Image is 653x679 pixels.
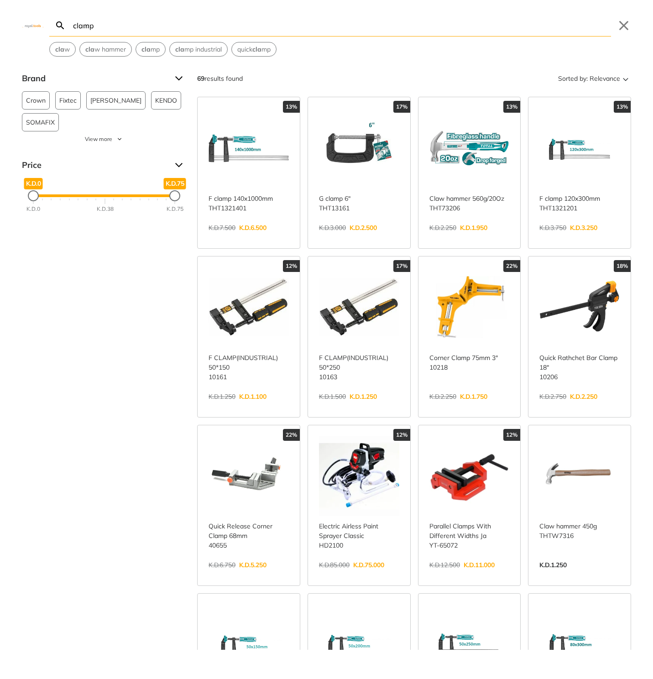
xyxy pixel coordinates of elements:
button: Select suggestion: quick clamp [232,42,276,56]
span: [PERSON_NAME] [90,92,141,109]
div: Suggestion: claw [49,42,76,57]
button: Fixtec [55,91,81,110]
div: Suggestion: clamp [136,42,166,57]
div: 12% [283,260,300,272]
button: SOMAFIX [22,113,59,131]
div: K.D.75 [167,205,183,213]
div: K.D.0 [26,205,40,213]
span: Brand [22,71,168,86]
strong: 69 [197,74,204,83]
button: View more [22,135,186,143]
div: Suggestion: claw hammer [79,42,132,57]
button: Crown [22,91,50,110]
div: Minimum Price [28,190,39,201]
div: 12% [393,429,410,441]
svg: Sort [620,73,631,84]
span: mp [141,45,160,54]
div: 13% [283,101,300,113]
div: 12% [503,429,520,441]
span: quick mp [237,45,271,54]
div: K.D.38 [97,205,114,213]
span: Crown [26,92,46,109]
span: w hammer [85,45,126,54]
button: Select suggestion: clamp [136,42,165,56]
div: 22% [283,429,300,441]
img: Close [22,23,44,27]
div: 13% [503,101,520,113]
div: Suggestion: quick clamp [231,42,277,57]
div: results found [197,71,243,86]
strong: cla [175,45,184,53]
span: View more [85,135,112,143]
div: Suggestion: clamp industrial [169,42,228,57]
button: Close [616,18,631,33]
strong: cla [55,45,64,53]
span: KENDO [155,92,177,109]
span: SOMAFIX [26,114,55,131]
span: Fixtec [59,92,77,109]
button: Select suggestion: claw [50,42,75,56]
div: 17% [393,101,410,113]
span: Price [22,158,168,172]
strong: cla [85,45,94,53]
button: KENDO [151,91,181,110]
span: mp industrial [175,45,222,54]
input: Search… [71,15,611,36]
div: 18% [614,260,631,272]
button: Sorted by:Relevance Sort [556,71,631,86]
span: Relevance [590,71,620,86]
strong: cla [252,45,261,53]
div: 17% [393,260,410,272]
svg: Search [55,20,66,31]
div: 13% [614,101,631,113]
div: 22% [503,260,520,272]
button: Select suggestion: clamp industrial [170,42,227,56]
span: w [55,45,70,54]
strong: cla [141,45,151,53]
button: Select suggestion: claw hammer [80,42,131,56]
div: Maximum Price [169,190,180,201]
button: [PERSON_NAME] [86,91,146,110]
